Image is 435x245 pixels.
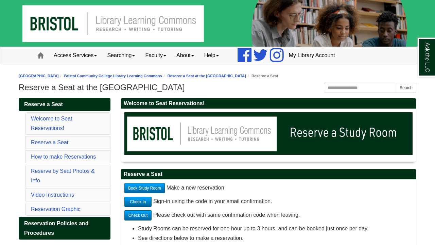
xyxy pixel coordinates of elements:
[171,47,199,64] a: About
[24,220,88,236] span: Reservation Policies and Procedures
[31,154,96,160] a: How to make Reservations
[31,192,74,198] a: Video Instructions
[396,83,416,93] button: Search
[284,47,340,64] a: My Library Account
[49,47,102,64] a: Access Services
[121,169,416,180] h2: Reserve a Seat
[246,73,278,79] li: Reserve a Seat
[124,197,152,207] a: Check In
[124,197,413,207] p: Sign-in using the code in your email confirmation.
[140,47,171,64] a: Faculty
[199,47,224,64] a: Help
[19,98,110,111] a: Reserve a Seat
[124,183,413,193] p: Make a new reservation
[24,101,63,107] span: Reserve a Seat
[121,98,416,109] h2: Welcome to Seat Reservations!
[31,116,72,131] a: Welcome to Seat Reservations!
[124,210,413,220] p: Please check out with same confirmation code when leaving.
[124,183,165,193] a: Book Study Room
[102,47,140,64] a: Searching
[64,74,162,78] a: Bristol Community College Library Learning Commons
[31,168,95,183] a: Reserve by Seat Photos & Info
[168,74,246,78] a: Reserve a Seat at the [GEOGRAPHIC_DATA]
[19,217,110,240] a: Reservation Policies and Procedures
[19,73,416,79] nav: breadcrumb
[124,210,152,220] a: Check Out
[31,140,68,145] a: Reserve a Seat
[138,233,413,243] li: See directions below to make a reservation.
[19,83,416,92] h1: Reserve a Seat at the [GEOGRAPHIC_DATA]
[138,224,413,233] li: Study Rooms can be reserved for one hour up to 3 hours, and can be booked just once per day.
[31,206,81,212] a: Reservation Graphic
[19,74,59,78] a: [GEOGRAPHIC_DATA]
